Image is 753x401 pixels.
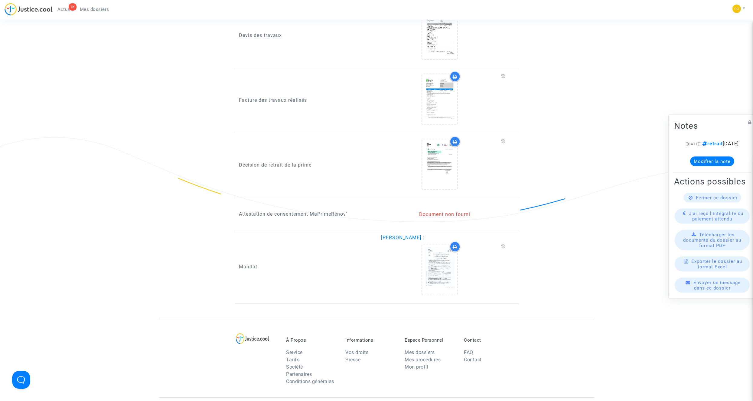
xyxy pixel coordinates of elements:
[464,350,473,355] a: FAQ
[690,157,734,166] button: Modifier la note
[286,350,303,355] a: Service
[405,357,441,363] a: Mes procédures
[239,96,372,104] p: Facture des travaux réalisés
[80,7,109,12] span: Mes dossiers
[286,364,303,370] a: Société
[57,7,70,12] span: Actus
[686,142,701,146] span: [[DATE]]
[239,263,372,270] p: Mandat
[696,195,738,200] span: Fermer ce dossier
[693,280,741,291] span: Envoyer un message dans ce dossier
[75,5,114,14] a: Mes dossiers
[464,357,482,363] a: Contact
[381,235,424,240] span: [PERSON_NAME] :
[239,161,372,169] p: Décision de retrait de la prime
[286,379,334,384] a: Conditions générales
[405,364,428,370] a: Mon profil
[286,357,299,363] a: Tarifs
[286,337,336,343] p: À Propos
[53,5,75,14] a: 1KActus
[691,259,742,270] span: Exporter le dossier au format Excel
[5,3,53,15] img: jc-logo.svg
[345,357,360,363] a: Presse
[345,350,368,355] a: Vos droits
[236,333,269,344] img: logo-lg.svg
[405,337,455,343] p: Espace Personnel
[239,210,372,218] p: Attestation de consentement MaPrimeRénov'
[674,176,750,187] h2: Actions possibles
[405,350,435,355] a: Mes dossiers
[381,211,508,218] div: Document non fourni
[701,141,739,147] span: [DATE]
[239,31,372,39] p: Devis des travaux
[683,232,741,248] span: Télécharger les documents du dossier au format PDF
[674,121,750,131] h2: Notes
[732,5,741,13] img: 5a13cfc393247f09c958b2f13390bacc
[286,371,312,377] a: Partenaires
[464,337,514,343] p: Contact
[69,3,77,11] div: 1K
[701,141,723,147] span: retrait
[689,211,743,222] span: J'ai reçu l'intégralité du paiement attendu
[345,337,396,343] p: Informations
[12,371,30,389] iframe: Help Scout Beacon - Open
